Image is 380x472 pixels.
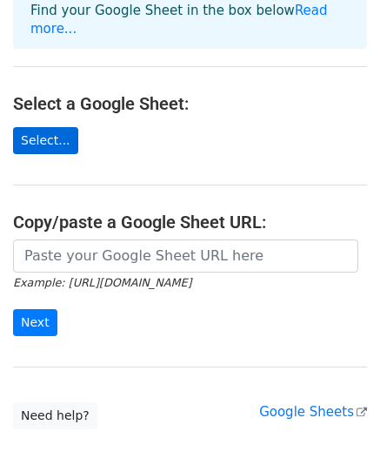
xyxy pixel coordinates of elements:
[293,388,380,472] div: 聊天小工具
[13,239,358,273] input: Paste your Google Sheet URL here
[13,93,367,114] h4: Select a Google Sheet:
[259,404,367,420] a: Google Sheets
[13,212,367,233] h4: Copy/paste a Google Sheet URL:
[30,2,350,38] p: Find your Google Sheet in the box below
[293,388,380,472] iframe: Chat Widget
[30,3,328,37] a: Read more...
[13,276,191,289] small: Example: [URL][DOMAIN_NAME]
[13,309,57,336] input: Next
[13,127,78,154] a: Select...
[13,402,97,429] a: Need help?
